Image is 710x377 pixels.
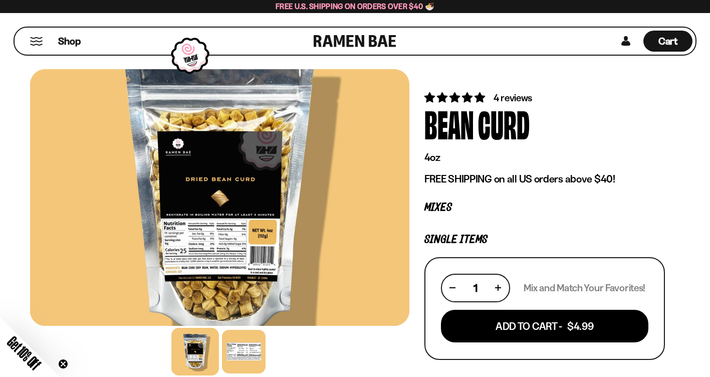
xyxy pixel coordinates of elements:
span: 4 reviews [494,92,532,104]
p: 4oz [424,151,665,164]
span: 5.00 stars [424,91,487,104]
p: Single Items [424,235,665,245]
p: Mixes [424,203,665,213]
a: Cart [643,28,692,55]
p: Mix and Match Your Favorites! [524,282,645,294]
a: Shop [58,31,81,52]
span: 1 [474,282,478,294]
span: Free U.S. Shipping on Orders over $40 🍜 [276,2,434,11]
div: Bean [424,105,474,142]
button: Mobile Menu Trigger [30,37,43,46]
button: Close teaser [58,359,68,369]
button: Add To Cart - $4.99 [441,310,648,342]
p: FREE SHIPPING on all US orders above $40! [424,172,665,185]
span: Get 10% Off [5,333,44,372]
div: Curd [478,105,530,142]
span: Cart [658,35,678,47]
span: Shop [58,35,81,48]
